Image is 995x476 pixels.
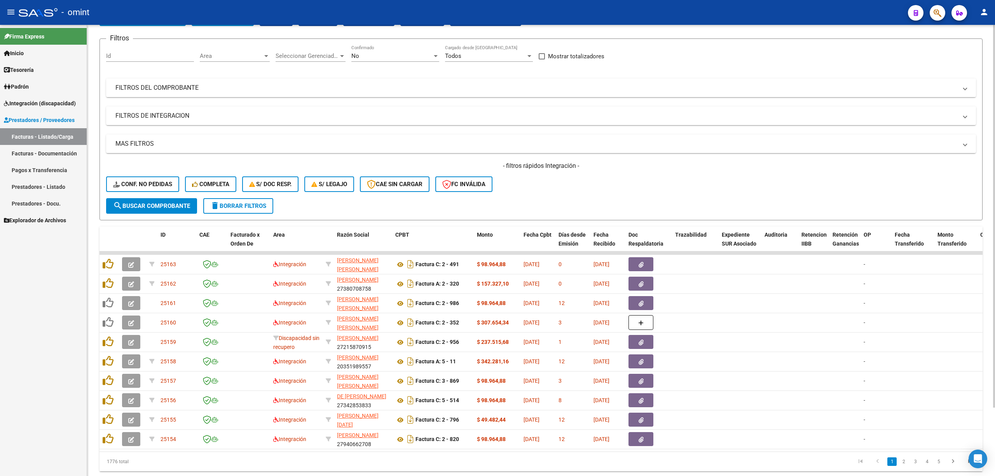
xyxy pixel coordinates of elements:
[161,319,176,326] span: 25160
[249,181,292,188] span: S/ Doc Resp.
[909,455,921,468] li: page 3
[477,300,506,306] strong: $ 98.964,88
[594,281,609,287] span: [DATE]
[337,373,389,389] div: 27188525593
[351,52,359,59] span: No
[161,339,176,345] span: 25159
[524,281,539,287] span: [DATE]
[4,99,76,108] span: Integración (discapacidad)
[157,227,196,261] datatable-header-cell: ID
[801,232,827,247] span: Retencion IIBB
[979,7,989,17] mat-icon: person
[672,227,719,261] datatable-header-cell: Trazabilidad
[405,336,415,348] i: Descargar documento
[161,417,176,423] span: 25155
[337,334,389,350] div: 27215870915
[337,296,379,311] span: [PERSON_NAME] [PERSON_NAME]
[524,417,539,423] span: [DATE]
[594,339,609,345] span: [DATE]
[559,319,562,326] span: 3
[477,397,506,403] strong: $ 98.964,88
[192,181,229,188] span: Completa
[337,275,389,292] div: 27380708758
[4,49,24,58] span: Inicio
[477,339,509,345] strong: $ 237.515,68
[161,261,176,267] span: 25163
[524,261,539,267] span: [DATE]
[477,436,506,442] strong: $ 98.964,88
[196,227,227,261] datatable-header-cell: CAE
[405,375,415,387] i: Descargar documento
[969,450,987,468] div: Open Intercom Messenger
[887,457,897,466] a: 1
[4,82,29,91] span: Padrón
[722,232,756,247] span: Expediente SUR Asociado
[477,232,493,238] span: Monto
[273,436,306,442] span: Integración
[892,227,934,261] datatable-header-cell: Fecha Transferido
[337,413,379,437] span: [PERSON_NAME][DATE] [PERSON_NAME]
[864,319,865,326] span: -
[405,277,415,290] i: Descargar documento
[415,262,459,268] strong: Factura C: 2 - 491
[337,335,379,341] span: [PERSON_NAME]
[115,112,957,120] mat-panel-title: FILTROS DE INTEGRACION
[337,257,379,272] span: [PERSON_NAME] [PERSON_NAME]
[415,378,459,384] strong: Factura C: 3 - 869
[861,227,892,261] datatable-header-cell: OP
[161,358,176,364] span: 25158
[115,139,957,148] mat-panel-title: MAS FILTROS
[415,436,459,443] strong: Factura C: 2 - 820
[559,300,565,306] span: 12
[337,277,379,283] span: [PERSON_NAME]
[524,397,539,403] span: [DATE]
[946,457,960,466] a: go to next page
[765,232,787,238] span: Auditoria
[337,374,379,389] span: [PERSON_NAME] [PERSON_NAME]
[273,319,306,326] span: Integración
[210,201,220,210] mat-icon: delete
[210,202,266,209] span: Borrar Filtros
[934,457,943,466] a: 5
[337,256,389,272] div: 27306957460
[628,232,663,247] span: Doc Respaldatoria
[337,411,389,428] div: 27304742718
[937,232,967,247] span: Monto Transferido
[719,227,761,261] datatable-header-cell: Expediente SUR Asociado
[594,319,609,326] span: [DATE]
[559,232,586,247] span: Días desde Emisión
[360,176,429,192] button: CAE SIN CARGAR
[477,378,506,384] strong: $ 98.964,88
[886,455,898,468] li: page 1
[477,319,509,326] strong: $ 307.654,34
[273,232,285,238] span: Area
[559,378,562,384] span: 3
[106,33,133,44] h3: Filtros
[4,66,34,74] span: Tesorería
[161,378,176,384] span: 25157
[898,455,909,468] li: page 2
[334,227,392,261] datatable-header-cell: Razón Social
[337,314,389,331] div: 27205432790
[911,457,920,466] a: 3
[273,261,306,267] span: Integración
[864,417,865,423] span: -
[337,392,389,408] div: 27342853833
[99,452,275,471] div: 1776 total
[559,417,565,423] span: 12
[870,457,885,466] a: go to previous page
[524,300,539,306] span: [DATE]
[625,227,672,261] datatable-header-cell: Doc Respaldatoria
[304,176,354,192] button: S/ legajo
[477,417,506,423] strong: $ 49.482,44
[4,116,75,124] span: Prestadores / Proveedores
[559,436,565,442] span: 12
[227,227,270,261] datatable-header-cell: Facturado x Orden De
[273,417,306,423] span: Integración
[594,358,609,364] span: [DATE]
[474,227,520,261] datatable-header-cell: Monto
[203,198,273,214] button: Borrar Filtros
[337,295,389,311] div: 27333878963
[864,436,865,442] span: -
[520,227,555,261] datatable-header-cell: Fecha Cpbt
